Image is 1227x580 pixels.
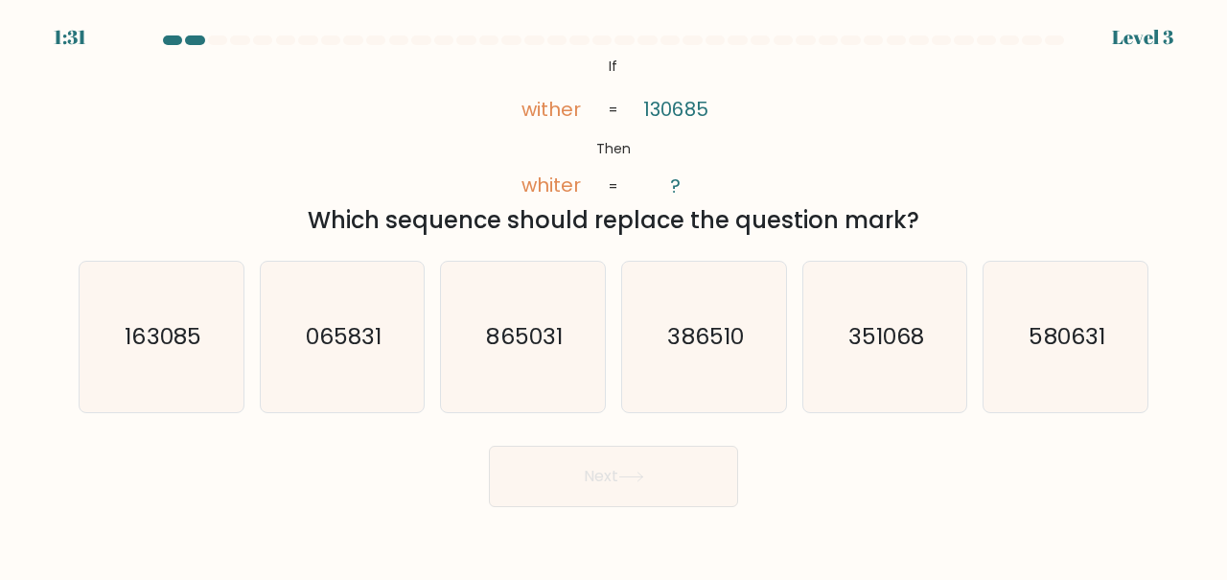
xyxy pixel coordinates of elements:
div: Level 3 [1112,23,1173,52]
div: 1:31 [54,23,86,52]
tspan: ? [670,172,681,198]
tspan: whiter [521,172,581,198]
svg: @import url('[URL][DOMAIN_NAME]); [494,53,732,200]
text: 163085 [125,320,200,352]
tspan: Then [596,138,631,157]
div: Which sequence should replace the question mark? [90,203,1137,238]
tspan: If [610,57,618,76]
text: 065831 [306,320,382,352]
text: 386510 [667,320,743,352]
text: 580631 [1030,320,1105,352]
text: 351068 [848,320,924,352]
tspan: = [610,100,618,119]
tspan: 130685 [643,96,707,123]
text: 865031 [487,320,563,352]
tspan: wither [521,96,581,123]
button: Next [489,446,738,507]
tspan: = [610,176,618,196]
